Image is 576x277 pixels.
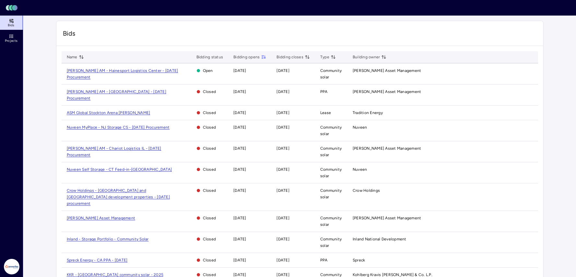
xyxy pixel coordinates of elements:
time: [DATE] [276,110,289,115]
time: [DATE] [233,188,246,193]
td: Spreck [347,253,538,268]
span: Building owner [353,54,387,60]
a: Nuveen MyPlace - NJ Storage CS - [DATE] Procurement [67,125,170,130]
td: [PERSON_NAME] Asset Management [347,141,538,162]
span: Closed [196,145,223,152]
img: Powerflex [4,259,19,274]
a: [PERSON_NAME] AM - Chariot Logistics IL - [DATE] Procurement [67,146,161,157]
span: Closed [196,88,223,95]
time: [DATE] [276,258,289,262]
span: Bids [63,29,537,38]
span: Closed [196,166,223,173]
a: KKR - [GEOGRAPHIC_DATA] community solar - 2025 [67,272,164,277]
time: [DATE] [276,167,289,172]
span: Closed [196,110,223,116]
td: Crow Holdings [347,183,538,211]
td: Community solar [315,63,347,85]
time: [DATE] [233,167,246,172]
span: Closed [196,236,223,242]
time: [DATE] [233,258,246,262]
time: [DATE] [233,146,246,151]
a: [PERSON_NAME] AM - [GEOGRAPHIC_DATA] - [DATE] Procurement [67,89,166,100]
span: Bidding opens [233,54,266,60]
time: [DATE] [233,216,246,220]
time: [DATE] [276,125,289,130]
td: Community solar [315,232,347,253]
button: toggle sorting [261,54,266,60]
button: toggle sorting [381,54,386,60]
time: [DATE] [233,110,246,115]
time: [DATE] [233,125,246,130]
time: [DATE] [233,237,246,241]
td: Lease [315,106,347,120]
a: Crow Holdings - [GEOGRAPHIC_DATA] and [GEOGRAPHIC_DATA] development properties - [DATE] procurement [67,188,170,206]
time: [DATE] [276,237,289,241]
span: Closed [196,187,223,194]
time: [DATE] [276,272,289,277]
span: Closed [196,257,223,263]
a: Nuveen Self Storage - CT Feed-in-[GEOGRAPHIC_DATA] [67,167,172,172]
time: [DATE] [276,188,289,193]
td: Community solar [315,120,347,141]
td: Community solar [315,141,347,162]
span: Type [320,54,336,60]
time: [DATE] [276,216,289,220]
td: Community solar [315,162,347,183]
button: toggle sorting [305,54,310,60]
a: [PERSON_NAME] AM - Hainesport Logistics Center - [DATE] Procurement [67,68,178,79]
td: Tradition Energy [347,106,538,120]
td: [PERSON_NAME] Asset Management [347,63,538,85]
td: [PERSON_NAME] Asset Management [347,211,538,232]
td: PPA [315,253,347,268]
time: [DATE] [276,68,289,73]
td: Community solar [315,183,347,211]
td: Inland National Development [347,232,538,253]
time: [DATE] [233,89,246,94]
span: Name [67,54,84,60]
td: Nuveen [347,162,538,183]
button: toggle sorting [79,54,84,60]
time: [DATE] [276,89,289,94]
a: Inland - Storage Portfolio - Community Solar [67,237,149,241]
td: Community solar [315,211,347,232]
span: Bids [8,23,14,27]
td: Nuveen [347,120,538,141]
span: Projects [5,39,18,43]
a: ASM Global Stockton Arena [PERSON_NAME] [67,110,150,115]
td: [PERSON_NAME] Asset Management [347,85,538,106]
a: [PERSON_NAME] Asset Management [67,216,135,220]
time: [DATE] [233,272,246,277]
time: [DATE] [233,68,246,73]
span: Bidding closes [276,54,310,60]
a: Spreck Energy - CA PPA - [DATE] [67,258,128,262]
td: PPA [315,85,347,106]
span: Closed [196,215,223,221]
span: Closed [196,124,223,131]
span: Open [196,67,223,74]
time: [DATE] [276,146,289,151]
span: Bidding status [196,54,223,60]
button: toggle sorting [331,54,336,60]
